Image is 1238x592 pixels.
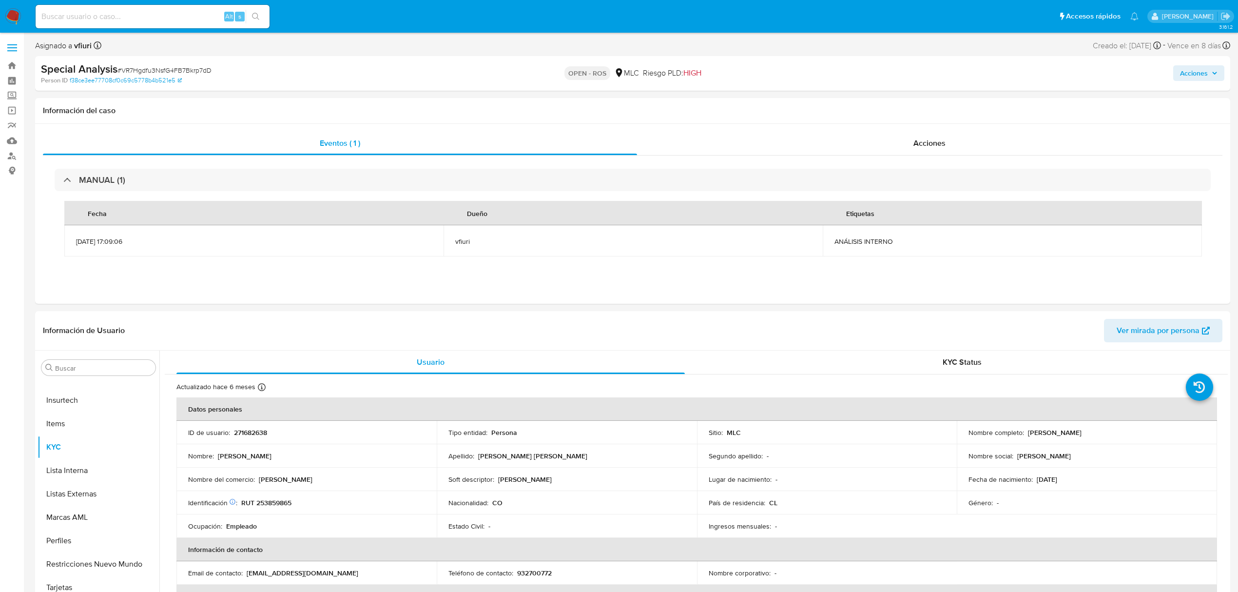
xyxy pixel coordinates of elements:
p: Soft descriptor : [448,475,494,484]
p: - [488,522,490,531]
span: HIGH [683,67,701,79]
p: [PERSON_NAME] [PERSON_NAME] [478,452,587,460]
p: RUT 253859865 [241,498,291,507]
div: Etiquetas [834,201,886,225]
button: Lista Interna [38,459,159,482]
span: Asignado a [35,40,92,51]
span: [DATE] 17:09:06 [76,237,432,246]
p: Nombre social : [968,452,1013,460]
p: País de residencia : [709,498,765,507]
span: vfiuri [455,237,811,246]
button: Items [38,412,159,435]
a: f38ce3ee77708cf0c69c5778b4b521e5 [70,76,182,85]
p: Tipo entidad : [448,428,487,437]
span: # VR7Hgdfu3NsfG4FB7Bkrp7dD [117,65,212,75]
a: Notificaciones [1130,12,1139,20]
p: - [774,569,776,577]
button: Ver mirada por persona [1104,319,1222,342]
span: - [1163,39,1165,52]
p: [EMAIL_ADDRESS][DOMAIN_NAME] [247,569,358,577]
input: Buscar [55,364,152,373]
button: Acciones [1173,65,1224,81]
div: MLC [614,68,639,79]
p: Ocupación : [188,522,222,531]
span: Acciones [913,138,946,149]
p: Empleado [226,522,257,531]
p: Email de contacto : [188,569,243,577]
p: [PERSON_NAME] [259,475,312,484]
span: KYC Status [943,356,982,368]
button: search-icon [246,10,266,23]
p: 932700772 [517,569,552,577]
button: Restricciones Nuevo Mundo [38,553,159,576]
b: vfiuri [72,40,92,51]
p: - [997,498,999,507]
p: valentina.fiuri@mercadolibre.com [1162,12,1217,21]
div: Creado el: [DATE] [1093,39,1161,52]
p: Identificación : [188,498,237,507]
p: CL [769,498,777,507]
p: Fecha de nacimiento : [968,475,1033,484]
span: Accesos rápidos [1066,11,1121,21]
div: Dueño [455,201,499,225]
span: Eventos ( 1 ) [320,138,360,149]
button: KYC [38,435,159,459]
p: Apellido : [448,452,474,460]
button: Listas Externas [38,482,159,506]
p: Estado Civil : [448,522,484,531]
p: Nombre : [188,452,214,460]
b: Special Analysis [41,61,117,77]
button: Marcas AML [38,506,159,529]
h1: Información del caso [43,106,1222,116]
span: Alt [225,12,233,21]
span: Acciones [1180,65,1208,81]
p: [PERSON_NAME] [498,475,552,484]
div: Fecha [76,201,118,225]
p: OPEN - ROS [564,66,610,80]
p: Actualizado hace 6 meses [176,382,255,392]
p: [PERSON_NAME] [1028,428,1082,437]
b: Person ID [41,76,68,85]
span: Vence en 8 días [1167,40,1221,51]
p: Segundo apellido : [709,452,763,460]
span: Ver mirada por persona [1117,319,1199,342]
p: ID de usuario : [188,428,230,437]
span: Riesgo PLD: [643,68,701,79]
p: - [775,475,777,484]
span: Usuario [417,356,445,368]
p: Lugar de nacimiento : [709,475,772,484]
p: Nombre completo : [968,428,1024,437]
h1: Información de Usuario [43,326,125,335]
p: MLC [727,428,741,437]
p: Nacionalidad : [448,498,488,507]
p: Ingresos mensuales : [709,522,771,531]
p: Sitio : [709,428,723,437]
p: Teléfono de contacto : [448,569,513,577]
span: ANÁLISIS INTERNO [834,237,1190,246]
p: Género : [968,498,993,507]
a: Salir [1220,11,1231,21]
p: Nombre del comercio : [188,475,255,484]
button: Insurtech [38,389,159,412]
button: Perfiles [38,529,159,553]
p: - [767,452,769,460]
p: Nombre corporativo : [709,569,771,577]
p: [DATE] [1037,475,1057,484]
p: Persona [491,428,517,437]
th: Información de contacto [176,538,1217,561]
p: CO [492,498,503,507]
p: [PERSON_NAME] [218,452,271,460]
div: MANUAL (1) [55,169,1211,191]
h3: MANUAL (1) [79,175,125,185]
p: - [775,522,777,531]
p: 271682638 [234,428,267,437]
p: [PERSON_NAME] [1017,452,1071,460]
button: Buscar [45,364,53,372]
input: Buscar usuario o caso... [36,10,270,23]
th: Datos personales [176,397,1217,421]
span: s [238,12,241,21]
